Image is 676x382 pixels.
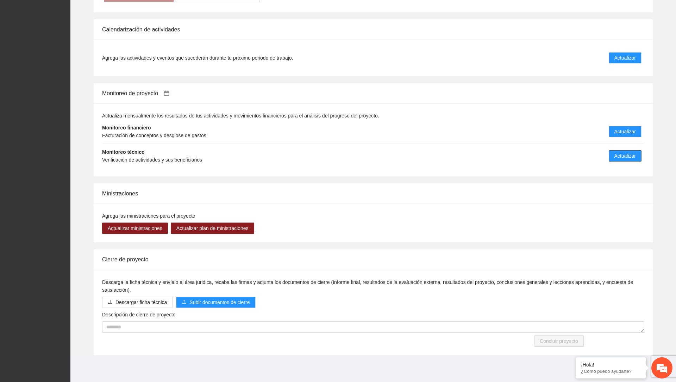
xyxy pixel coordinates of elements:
[102,113,379,119] span: Actualiza mensualmente los resultados de tus actividades y movimientos financieros para el anális...
[115,4,132,20] div: Minimizar ventana de chat en vivo
[176,299,255,305] span: uploadSubir documentos de cierre
[614,54,636,62] span: Actualizar
[176,297,255,308] button: uploadSubir documentos de cierre
[614,152,636,160] span: Actualizar
[37,36,118,45] div: Chatee con nosotros ahora
[102,299,173,305] a: downloadDescargar ficha técnica
[102,213,195,219] span: Agrega las ministraciones para el proyecto
[108,299,113,305] span: download
[102,83,644,103] div: Monitoreo de proyecto
[41,94,97,165] span: Estamos en línea.
[102,321,644,333] textarea: Descripción de cierre de proyecto
[614,128,636,135] span: Actualizar
[102,54,293,62] span: Agrega las actividades y eventos que sucederán durante tu próximo periodo de trabajo.
[609,52,641,63] button: Actualizar
[581,369,641,374] p: ¿Cómo puedo ayudarte?
[534,335,584,347] button: Concluir proyecto
[102,125,151,131] strong: Monitoreo financiero
[581,362,641,368] div: ¡Hola!
[102,297,173,308] button: downloadDescargar ficha técnica
[158,90,169,96] a: calendar
[609,150,641,162] button: Actualizar
[102,19,644,40] div: Calendarización de actividades
[164,90,169,96] span: calendar
[102,249,644,269] div: Cierre de proyecto
[171,225,254,231] a: Actualizar plan de ministraciones
[108,224,162,232] span: Actualizar ministraciones
[115,298,167,306] span: Descargar ficha técnica
[102,225,168,231] a: Actualizar ministraciones
[102,133,206,138] span: Facturación de conceptos y desglose de gastos
[102,157,202,163] span: Verificación de actividades y sus beneficiarios
[176,224,249,232] span: Actualizar plan de ministraciones
[609,126,641,137] button: Actualizar
[102,279,633,293] span: Descarga la ficha técnica y envíalo al área juridica, recaba las firmas y adjunta los documentos ...
[4,193,134,217] textarea: Escriba su mensaje y pulse “Intro”
[102,183,644,204] div: Ministraciones
[102,149,145,155] strong: Monitoreo técnico
[102,223,168,234] button: Actualizar ministraciones
[102,311,176,319] label: Descripción de cierre de proyecto
[171,223,254,234] button: Actualizar plan de ministraciones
